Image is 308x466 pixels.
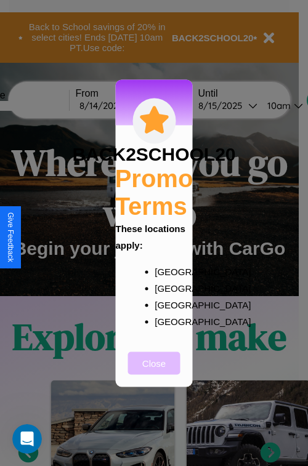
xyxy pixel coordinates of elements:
[72,143,235,164] h3: BACK2SCHOOL20
[12,424,42,454] iframe: Intercom live chat
[155,296,178,313] p: [GEOGRAPHIC_DATA]
[128,352,180,374] button: Close
[6,212,15,262] div: Give Feedback
[155,263,178,279] p: [GEOGRAPHIC_DATA]
[155,313,178,329] p: [GEOGRAPHIC_DATA]
[115,164,193,220] h2: Promo Terms
[155,279,178,296] p: [GEOGRAPHIC_DATA]
[116,223,185,250] b: These locations apply:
